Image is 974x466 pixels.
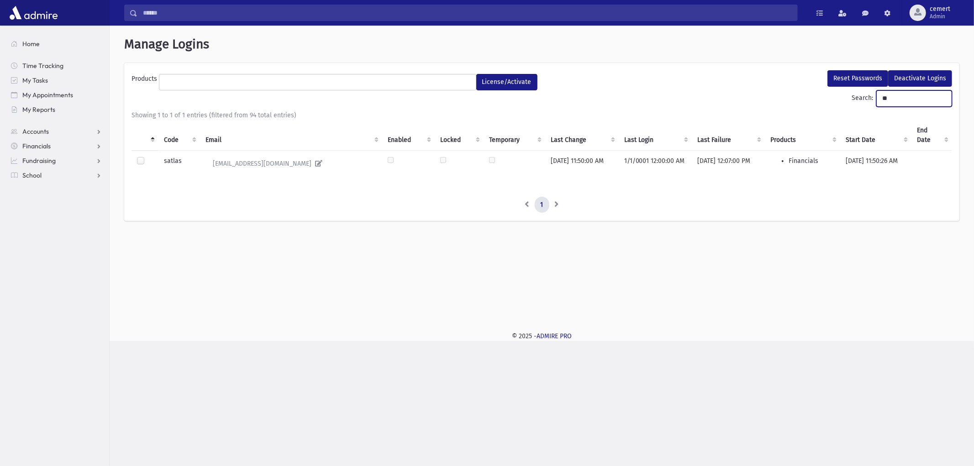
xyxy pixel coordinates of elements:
[930,5,950,13] span: cemert
[22,62,63,70] span: Time Tracking
[132,74,159,87] label: Products
[4,102,109,117] a: My Reports
[205,156,377,171] a: [EMAIL_ADDRESS][DOMAIN_NAME]
[840,120,911,151] th: Start Date : activate to sort column ascending
[382,120,435,151] th: Enabled : activate to sort column ascending
[911,120,952,151] th: End Date : activate to sort column ascending
[476,74,537,90] button: License/Activate
[158,150,200,178] td: satlas
[22,157,56,165] span: Fundraising
[158,120,200,151] th: Code : activate to sort column ascending
[4,88,109,102] a: My Appointments
[852,90,952,107] label: Search:
[876,90,952,107] input: Search:
[137,5,797,21] input: Search
[545,150,619,178] td: [DATE] 11:50:00 AM
[200,120,382,151] th: Email : activate to sort column ascending
[22,142,51,150] span: Financials
[537,332,572,340] a: ADMIRE PRO
[4,58,109,73] a: Time Tracking
[7,4,60,22] img: AdmirePro
[124,331,959,341] div: © 2025 -
[765,120,840,151] th: Products : activate to sort column ascending
[132,110,952,120] div: Showing 1 to 1 of 1 entries (filtered from 94 total entries)
[4,168,109,183] a: School
[22,76,48,84] span: My Tasks
[124,37,959,52] h1: Manage Logins
[4,37,109,51] a: Home
[22,105,55,114] span: My Reports
[930,13,950,20] span: Admin
[22,127,49,136] span: Accounts
[840,150,911,178] td: [DATE] 11:50:26 AM
[435,120,484,151] th: Locked : activate to sort column ascending
[827,70,888,87] button: Reset Passwords
[619,150,692,178] td: 1/1/0001 12:00:00 AM
[132,120,158,151] th: : activate to sort column descending
[888,70,952,87] button: Deactivate Logins
[4,73,109,88] a: My Tasks
[4,124,109,139] a: Accounts
[789,156,835,166] li: Financials
[545,120,619,151] th: Last Change : activate to sort column ascending
[22,91,73,99] span: My Appointments
[692,120,765,151] th: Last Failure : activate to sort column ascending
[22,171,42,179] span: School
[619,120,692,151] th: Last Login : activate to sort column ascending
[4,153,109,168] a: Fundraising
[535,197,549,213] a: 1
[692,150,765,178] td: [DATE] 12:07:00 PM
[22,40,40,48] span: Home
[484,120,545,151] th: Temporary : activate to sort column ascending
[4,139,109,153] a: Financials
